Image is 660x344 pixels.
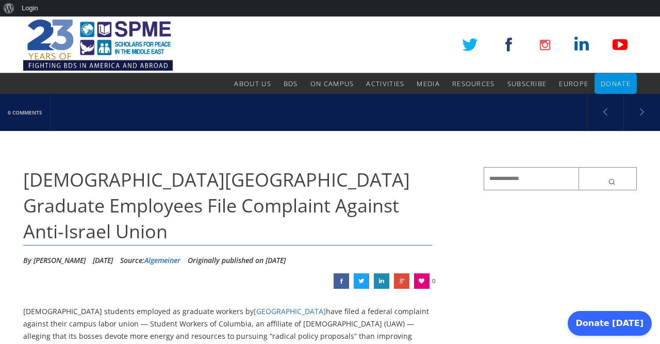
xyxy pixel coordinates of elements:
[417,73,440,94] a: Media
[144,255,180,265] a: Algemeiner
[234,79,271,88] span: About Us
[366,73,404,94] a: Activities
[120,253,180,268] div: Source:
[284,79,298,88] span: BDS
[507,79,547,88] span: Subscribe
[452,73,495,94] a: Resources
[452,79,495,88] span: Resources
[559,73,588,94] a: Europe
[417,79,440,88] span: Media
[234,73,271,94] a: About Us
[507,73,547,94] a: Subscribe
[254,306,326,316] a: [GEOGRAPHIC_DATA]
[93,253,113,268] li: [DATE]
[601,73,631,94] a: Donate
[601,79,631,88] span: Donate
[188,253,286,268] li: Originally published on [DATE]
[366,79,404,88] span: Activities
[310,79,354,88] span: On Campus
[310,73,354,94] a: On Campus
[374,273,389,289] a: Jewish Columbia University Graduate Employees File Complaint Against Anti-Israel Union
[23,17,173,73] img: SPME
[394,273,409,289] a: Jewish Columbia University Graduate Employees File Complaint Against Anti-Israel Union
[432,273,435,289] span: 0
[284,73,298,94] a: BDS
[23,167,410,244] span: [DEMOGRAPHIC_DATA][GEOGRAPHIC_DATA] Graduate Employees File Complaint Against Anti-Israel Union
[23,253,86,268] li: By [PERSON_NAME]
[334,273,349,289] a: Jewish Columbia University Graduate Employees File Complaint Against Anti-Israel Union
[354,273,369,289] a: Jewish Columbia University Graduate Employees File Complaint Against Anti-Israel Union
[559,79,588,88] span: Europe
